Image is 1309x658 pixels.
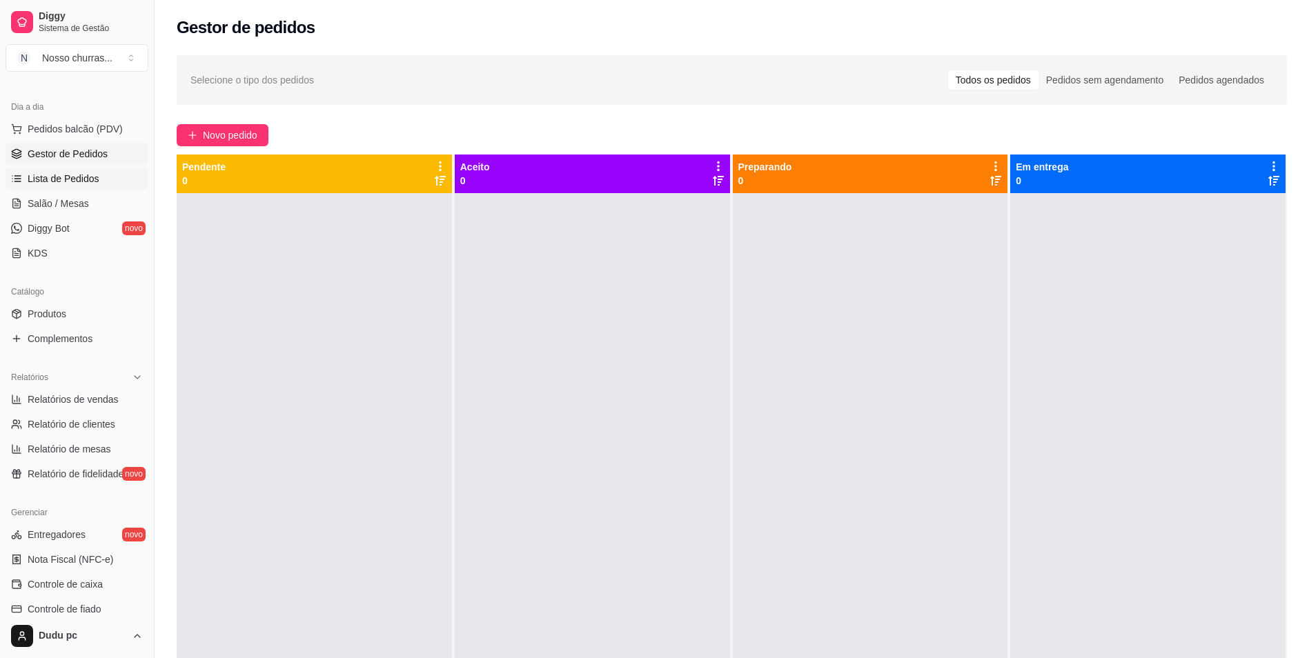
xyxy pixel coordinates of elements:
[738,160,792,174] p: Preparando
[1016,160,1068,174] p: Em entrega
[11,372,48,383] span: Relatórios
[177,124,268,146] button: Novo pedido
[6,44,148,72] button: Select a team
[190,72,314,88] span: Selecione o tipo dos pedidos
[6,438,148,460] a: Relatório de mesas
[460,160,490,174] p: Aceito
[6,242,148,264] a: KDS
[28,332,92,346] span: Complementos
[1039,70,1171,90] div: Pedidos sem agendamento
[177,17,315,39] h2: Gestor de pedidos
[28,442,111,456] span: Relatório de mesas
[1171,70,1272,90] div: Pedidos agendados
[28,147,108,161] span: Gestor de Pedidos
[39,630,126,642] span: Dudu pc
[6,118,148,140] button: Pedidos balcão (PDV)
[28,528,86,541] span: Entregadores
[17,51,31,65] span: N
[6,619,148,652] button: Dudu pc
[6,217,148,239] a: Diggy Botnovo
[6,6,148,39] a: DiggySistema de Gestão
[6,328,148,350] a: Complementos
[28,221,70,235] span: Diggy Bot
[6,303,148,325] a: Produtos
[28,392,119,406] span: Relatórios de vendas
[28,417,115,431] span: Relatório de clientes
[6,501,148,524] div: Gerenciar
[28,122,123,136] span: Pedidos balcão (PDV)
[39,10,143,23] span: Diggy
[6,524,148,546] a: Entregadoresnovo
[188,130,197,140] span: plus
[28,552,113,566] span: Nota Fiscal (NFC-e)
[6,573,148,595] a: Controle de caixa
[6,548,148,570] a: Nota Fiscal (NFC-e)
[6,463,148,485] a: Relatório de fidelidadenovo
[28,246,48,260] span: KDS
[6,143,148,165] a: Gestor de Pedidos
[948,70,1039,90] div: Todos os pedidos
[28,602,101,616] span: Controle de fiado
[6,281,148,303] div: Catálogo
[460,174,490,188] p: 0
[6,388,148,410] a: Relatórios de vendas
[182,174,226,188] p: 0
[28,577,103,591] span: Controle de caixa
[203,128,257,143] span: Novo pedido
[1016,174,1068,188] p: 0
[6,598,148,620] a: Controle de fiado
[28,197,89,210] span: Salão / Mesas
[6,413,148,435] a: Relatório de clientes
[28,467,124,481] span: Relatório de fidelidade
[6,168,148,190] a: Lista de Pedidos
[6,192,148,215] a: Salão / Mesas
[6,96,148,118] div: Dia a dia
[28,172,99,186] span: Lista de Pedidos
[39,23,143,34] span: Sistema de Gestão
[28,307,66,321] span: Produtos
[182,160,226,174] p: Pendente
[738,174,792,188] p: 0
[42,51,112,65] div: Nosso churras ...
